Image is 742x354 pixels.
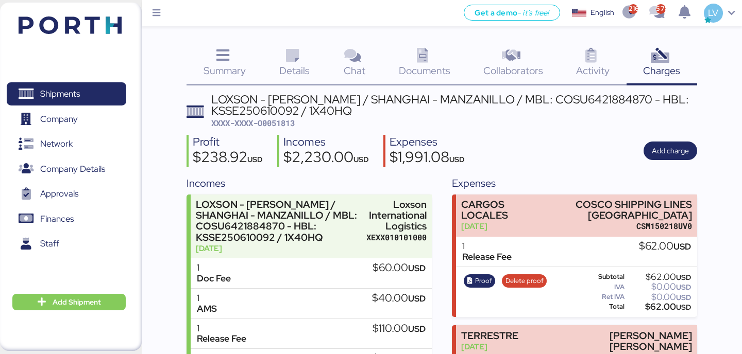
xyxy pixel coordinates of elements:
span: USD [408,293,426,304]
div: LOXSON - [PERSON_NAME] / SHANGHAI - MANZANILLO / MBL: COSU6421884870 - HBL: KSSE250610092 / 1X40HQ [211,94,697,117]
div: 1 [197,262,231,273]
div: $238.92 [193,150,263,167]
button: Add Shipment [12,294,126,310]
div: 1 [197,323,246,334]
div: $62.00 [627,273,691,281]
div: Loxson International Logistics [366,199,427,232]
a: Finances [7,207,126,231]
a: Company [7,107,126,131]
div: $0.00 [627,293,691,301]
div: $110.00 [373,323,426,334]
span: Shipments [40,86,80,101]
div: Expenses [452,175,697,191]
span: Details [279,64,310,77]
a: Staff [7,232,126,256]
span: USD [353,154,369,164]
span: Network [40,136,73,151]
button: Add charge [644,141,697,160]
div: Release Fee [197,333,246,344]
div: $40.00 [372,293,426,304]
span: Staff [40,236,59,251]
div: [DATE] [461,341,518,352]
div: LOXSON - [PERSON_NAME] / SHANGHAI - MANZANILLO / MBL: COSU6421884870 - HBL: KSSE250610092 / 1X40HQ [196,199,362,243]
span: Documents [399,64,450,77]
span: USD [676,303,691,312]
div: AMS [197,304,217,314]
div: $0.00 [627,283,691,291]
div: IVA [580,284,625,291]
span: Activity [576,64,610,77]
span: Add Shipment [53,296,101,308]
button: Proof [464,274,496,288]
a: Approvals [7,182,126,206]
div: 1 [462,241,512,252]
div: CARGOS LOCALES [461,199,549,221]
span: Approvals [40,186,78,201]
div: XEXX010101000 [366,232,427,243]
span: LV [708,6,718,20]
div: TERRESTRE [461,330,518,341]
div: Release Fee [462,252,512,262]
div: $62.00 [627,303,691,311]
div: Subtotal [580,273,625,280]
span: USD [676,293,691,302]
span: USD [676,282,691,292]
span: Proof [475,275,492,287]
div: CSM150218UV0 [553,221,692,232]
div: $60.00 [373,262,426,274]
div: $62.00 [639,241,691,252]
span: Finances [40,211,74,226]
div: Profit [193,135,263,150]
span: Company [40,112,78,127]
span: XXXX-XXXX-O0051813 [211,118,295,128]
span: Summary [204,64,246,77]
a: Company Details [7,157,126,181]
div: [DATE] [461,221,549,232]
div: Expenses [390,135,465,150]
div: Incomes [283,135,369,150]
a: Network [7,132,126,156]
div: Doc Fee [197,273,231,284]
div: [DATE] [196,243,362,254]
div: English [591,7,614,18]
span: USD [408,262,426,274]
span: Add charge [652,145,689,157]
a: Shipments [7,82,126,106]
div: Incomes [187,175,431,191]
span: Collaborators [483,64,543,77]
div: 1 [197,293,217,304]
div: $2,230.00 [283,150,369,167]
button: Menu [148,5,165,22]
div: $1,991.08 [390,150,465,167]
div: COSCO SHIPPING LINES [GEOGRAPHIC_DATA] [553,199,692,221]
div: Total [580,303,625,310]
span: Company Details [40,162,105,176]
span: USD [673,241,691,252]
span: USD [449,154,465,164]
span: USD [676,273,691,282]
div: [PERSON_NAME] [PERSON_NAME] [553,330,692,352]
div: Ret IVA [580,293,625,300]
span: Chat [344,64,365,77]
span: Charges [643,64,680,77]
span: USD [247,154,263,164]
span: Delete proof [505,275,544,287]
button: Delete proof [502,274,547,288]
span: USD [408,323,426,334]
